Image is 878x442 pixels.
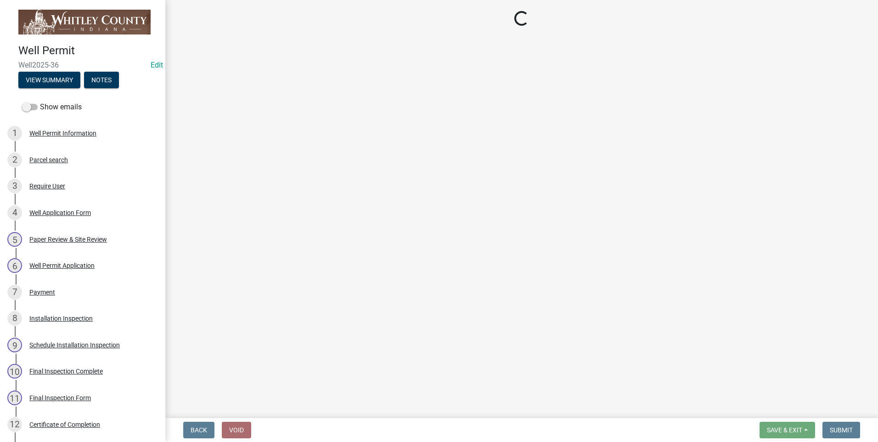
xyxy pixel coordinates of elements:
[84,77,119,85] wm-modal-confirm: Notes
[7,311,22,326] div: 8
[222,422,251,438] button: Void
[29,368,103,374] div: Final Inspection Complete
[822,422,860,438] button: Submit
[18,61,147,69] span: Well2025-36
[29,157,68,163] div: Parcel search
[29,342,120,348] div: Schedule Installation Inspection
[18,44,158,57] h4: Well Permit
[29,421,100,428] div: Certificate of Completion
[7,153,22,167] div: 2
[760,422,815,438] button: Save & Exit
[151,61,163,69] a: Edit
[7,417,22,432] div: 12
[84,72,119,88] button: Notes
[29,183,65,189] div: Require User
[22,102,82,113] label: Show emails
[7,232,22,247] div: 5
[29,210,91,216] div: Well Application Form
[7,205,22,220] div: 4
[18,72,80,88] button: View Summary
[18,10,151,34] img: Whitley County, Indiana
[7,179,22,193] div: 3
[151,61,163,69] wm-modal-confirm: Edit Application Number
[7,285,22,300] div: 7
[29,262,95,269] div: Well Permit Application
[767,426,802,434] span: Save & Exit
[29,395,91,401] div: Final Inspection Form
[29,315,93,322] div: Installation Inspection
[29,289,55,295] div: Payment
[29,130,96,136] div: Well Permit Information
[18,77,80,85] wm-modal-confirm: Summary
[830,426,853,434] span: Submit
[7,126,22,141] div: 1
[183,422,214,438] button: Back
[7,258,22,273] div: 6
[191,426,207,434] span: Back
[7,391,22,405] div: 11
[29,236,107,243] div: Paper Review & Site Review
[7,338,22,352] div: 9
[7,364,22,379] div: 10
